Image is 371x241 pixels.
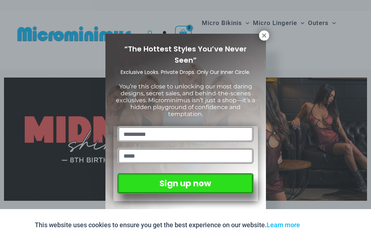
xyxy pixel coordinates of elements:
[117,173,253,194] button: Sign up now
[124,44,247,65] span: “The Hottest Styles You’ve Never Seen”
[259,30,269,41] button: Close
[267,221,300,229] a: Learn more
[305,216,336,234] button: Accept
[35,220,300,230] p: This website uses cookies to ensure you get the best experience on our website.
[116,83,255,118] span: You’re this close to unlocking our most daring designs, secret sales, and behind-the-scenes exclu...
[121,68,250,76] span: Exclusive Looks. Private Drops. Only Our Inner Circle.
